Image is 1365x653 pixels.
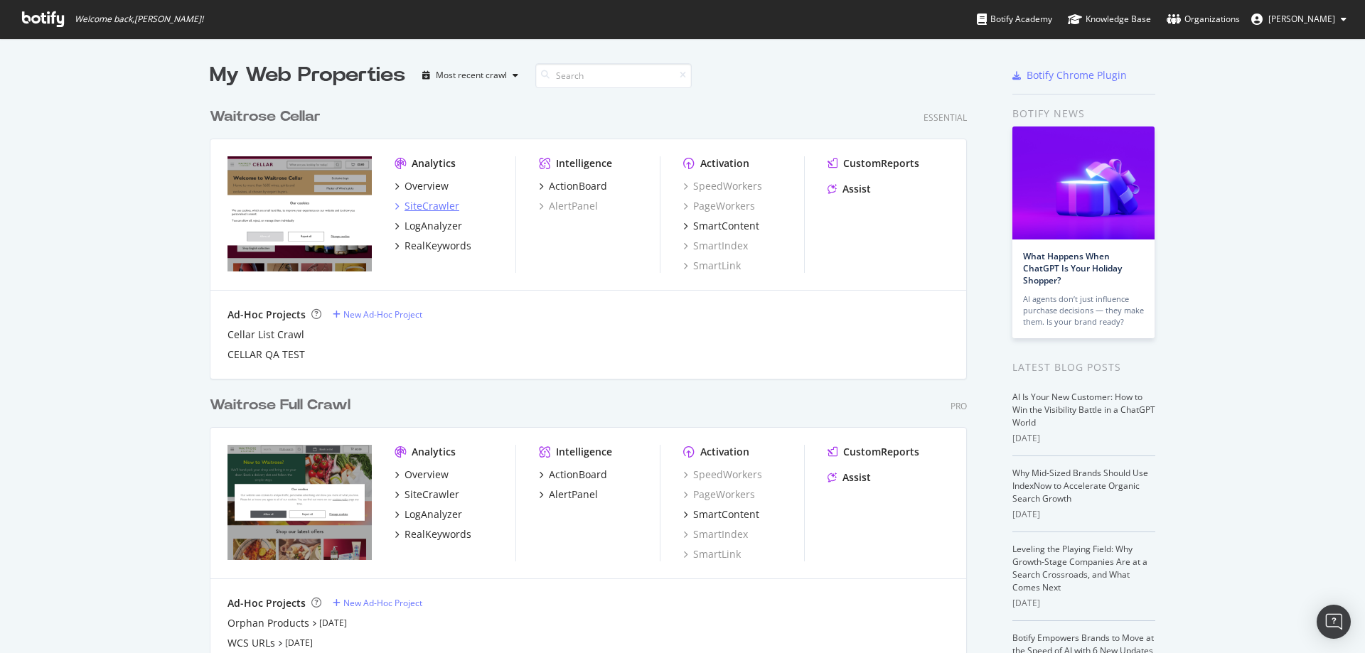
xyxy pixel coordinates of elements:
div: SmartContent [693,219,759,233]
a: Why Mid-Sized Brands Should Use IndexNow to Accelerate Organic Search Growth [1012,467,1148,504]
a: RealKeywords [395,527,471,541]
div: New Ad-Hoc Project [343,308,422,320]
a: CustomReports [828,156,919,171]
a: ActionBoard [539,179,607,193]
div: Activation [700,156,749,171]
div: Intelligence [556,156,612,171]
div: Assist [842,470,871,485]
a: AlertPanel [539,487,598,502]
a: [DATE] [285,637,313,649]
div: Overview [405,179,449,193]
div: LogAnalyzer [405,219,462,233]
div: ActionBoard [549,179,607,193]
div: Pro [951,400,967,412]
div: Activation [700,445,749,459]
a: LogAnalyzer [395,219,462,233]
a: PageWorkers [683,199,755,213]
div: Botify news [1012,106,1155,122]
div: CustomReports [843,445,919,459]
div: [DATE] [1012,508,1155,521]
div: Waitrose Full Crawl [210,395,350,416]
a: [DATE] [319,617,347,629]
a: Overview [395,468,449,482]
a: New Ad-Hoc Project [333,597,422,609]
a: Leveling the Playing Field: Why Growth-Stage Companies Are at a Search Crossroads, and What Comes... [1012,543,1147,593]
button: Most recent crawl [417,64,524,87]
div: SmartIndex [683,239,748,253]
a: SpeedWorkers [683,468,762,482]
div: My Web Properties [210,61,405,90]
a: SiteCrawler [395,487,459,502]
div: RealKeywords [405,239,471,253]
div: [DATE] [1012,597,1155,610]
a: PageWorkers [683,487,755,502]
a: Overview [395,179,449,193]
a: Orphan Products [227,616,309,630]
span: Phil McDonald [1268,13,1335,25]
div: SiteCrawler [405,487,459,502]
div: Knowledge Base [1068,12,1151,26]
a: New Ad-Hoc Project [333,308,422,320]
img: What Happens When ChatGPT Is Your Holiday Shopper? [1012,126,1155,239]
div: Overview [405,468,449,482]
a: SiteCrawler [395,199,459,213]
div: Assist [842,182,871,196]
div: [DATE] [1012,432,1155,445]
a: AlertPanel [539,199,598,213]
span: Welcome back, [PERSON_NAME] ! [75,14,203,25]
a: Waitrose Cellar [210,107,326,127]
div: LogAnalyzer [405,507,462,522]
div: Latest Blog Posts [1012,360,1155,375]
div: Botify Academy [977,12,1052,26]
div: SmartContent [693,507,759,522]
a: SpeedWorkers [683,179,762,193]
a: RealKeywords [395,239,471,253]
a: SmartIndex [683,527,748,541]
div: Analytics [412,445,456,459]
div: RealKeywords [405,527,471,541]
div: Intelligence [556,445,612,459]
div: New Ad-Hoc Project [343,597,422,609]
div: AI agents don’t just influence purchase decisions — they make them. Is your brand ready? [1023,293,1144,328]
div: ActionBoard [549,468,607,482]
button: [PERSON_NAME] [1240,8,1358,31]
div: Open Intercom Messenger [1317,605,1351,639]
div: AlertPanel [549,487,598,502]
a: SmartContent [683,219,759,233]
div: Analytics [412,156,456,171]
input: Search [535,63,692,88]
div: Ad-Hoc Projects [227,596,306,610]
div: CustomReports [843,156,919,171]
a: CELLAR QA TEST [227,347,305,362]
a: ActionBoard [539,468,607,482]
a: SmartLink [683,547,741,561]
div: Botify Chrome Plugin [1027,68,1127,82]
a: LogAnalyzer [395,507,462,522]
a: Cellar List Crawl [227,328,304,342]
a: Waitrose Full Crawl [210,395,356,416]
div: Most recent crawl [436,71,507,80]
a: SmartContent [683,507,759,522]
a: Botify Chrome Plugin [1012,68,1127,82]
div: Organizations [1167,12,1240,26]
a: AI Is Your New Customer: How to Win the Visibility Battle in a ChatGPT World [1012,391,1155,428]
a: What Happens When ChatGPT Is Your Holiday Shopper? [1023,250,1122,286]
img: waitrosecellar.com [227,156,372,271]
div: SiteCrawler [405,199,459,213]
a: Assist [828,182,871,196]
div: Waitrose Cellar [210,107,321,127]
div: Essential [924,112,967,124]
a: SmartLink [683,259,741,273]
a: WCS URLs [227,636,275,650]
